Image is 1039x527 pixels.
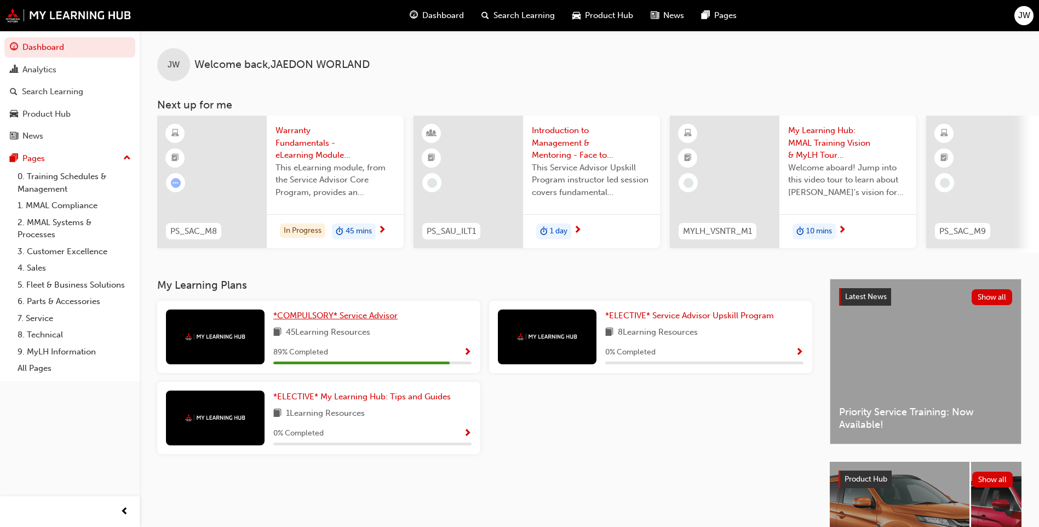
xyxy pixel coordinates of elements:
span: Latest News [845,292,887,301]
a: search-iconSearch Learning [473,4,564,27]
div: In Progress [280,224,325,238]
span: Welcome aboard! Jump into this video tour to learn about [PERSON_NAME]'s vision for your learning... [788,162,908,199]
a: 2. MMAL Systems & Processes [13,214,135,243]
a: Dashboard [4,37,135,58]
a: 3. Customer Excellence [13,243,135,260]
span: next-icon [838,226,846,236]
span: 0 % Completed [605,346,656,359]
a: car-iconProduct Hub [564,4,642,27]
span: Show Progress [463,348,472,358]
a: Product Hub [4,104,135,124]
span: learningResourceType_ELEARNING-icon [684,127,692,141]
button: Pages [4,148,135,169]
span: Show Progress [795,348,803,358]
span: learningResourceType_ELEARNING-icon [171,127,179,141]
a: PS_SAU_ILT1Introduction to Management & Mentoring - Face to Face Instructor Led Training (Service... [414,116,660,248]
span: 45 mins [346,225,372,238]
a: 5. Fleet & Business Solutions [13,277,135,294]
span: My Learning Hub: MMAL Training Vision & MyLH Tour (Elective) [788,124,908,162]
a: guage-iconDashboard [401,4,473,27]
a: *COMPULSORY* Service Advisor [273,310,402,322]
button: Show Progress [463,427,472,440]
span: learningRecordVerb_ATTEMPT-icon [171,178,181,188]
span: news-icon [10,131,18,141]
button: Show all [972,289,1013,305]
span: booktick-icon [940,151,948,165]
a: Product HubShow all [839,471,1013,488]
span: Welcome back , JAEDON WORLAND [194,59,370,71]
span: 10 mins [806,225,832,238]
a: Latest NewsShow allPriority Service Training: Now Available! [830,279,1021,444]
span: next-icon [573,226,582,236]
span: Dashboard [422,9,464,22]
span: duration-icon [796,225,804,239]
a: mmal [5,8,131,22]
span: 1 day [550,225,567,238]
span: duration-icon [540,225,548,239]
button: JW [1014,6,1034,25]
span: duration-icon [336,225,343,239]
a: News [4,126,135,146]
span: book-icon [273,326,282,340]
span: next-icon [378,226,386,236]
div: News [22,130,43,142]
div: Pages [22,152,45,165]
span: 45 Learning Resources [286,326,370,340]
span: Priority Service Training: Now Available! [839,406,1012,431]
span: chart-icon [10,65,18,75]
a: 4. Sales [13,260,135,277]
div: Product Hub [22,108,71,121]
span: news-icon [651,9,659,22]
span: pages-icon [702,9,710,22]
a: Analytics [4,60,135,80]
a: 8. Technical [13,326,135,343]
h3: My Learning Plans [157,279,812,291]
span: prev-icon [120,505,129,519]
a: 0. Training Schedules & Management [13,168,135,197]
span: Search Learning [493,9,555,22]
a: Latest NewsShow all [839,288,1012,306]
span: This Service Advisor Upskill Program instructor led session covers fundamental management styles ... [532,162,651,199]
span: book-icon [273,407,282,421]
span: Pages [714,9,737,22]
a: All Pages [13,360,135,377]
span: guage-icon [410,9,418,22]
span: car-icon [10,110,18,119]
span: 8 Learning Resources [618,326,698,340]
span: learningRecordVerb_NONE-icon [427,178,437,188]
a: PS_SAC_M8Warranty Fundamentals - eLearning Module (Service Advisor Core Program)This eLearning mo... [157,116,404,248]
span: JW [1018,9,1030,22]
a: 9. MyLH Information [13,343,135,360]
span: guage-icon [10,43,18,53]
h3: Next up for me [140,99,1039,111]
span: JW [168,59,180,71]
span: Introduction to Management & Mentoring - Face to Face Instructor Led Training (Service Advisor Up... [532,124,651,162]
span: search-icon [481,9,489,22]
img: mmal [185,333,245,340]
a: MYLH_VSNTR_M1My Learning Hub: MMAL Training Vision & MyLH Tour (Elective)Welcome aboard! Jump int... [670,116,916,248]
button: DashboardAnalyticsSearch LearningProduct HubNews [4,35,135,148]
span: learningRecordVerb_NONE-icon [684,178,693,188]
a: *ELECTIVE* Service Advisor Upskill Program [605,310,778,322]
a: 1. MMAL Compliance [13,197,135,214]
span: *COMPULSORY* Service Advisor [273,311,398,320]
span: search-icon [10,87,18,97]
a: 7. Service [13,310,135,327]
a: 6. Parts & Accessories [13,293,135,310]
a: pages-iconPages [693,4,745,27]
span: book-icon [605,326,613,340]
span: PS_SAC_M8 [170,225,217,238]
span: 0 % Completed [273,427,324,440]
span: 89 % Completed [273,346,328,359]
div: Analytics [22,64,56,76]
span: Show Progress [463,429,472,439]
a: *ELECTIVE* My Learning Hub: Tips and Guides [273,391,455,403]
img: mmal [517,333,577,340]
span: Product Hub [845,474,887,484]
span: booktick-icon [428,151,435,165]
span: learningResourceType_ELEARNING-icon [940,127,948,141]
img: mmal [185,414,245,421]
div: Search Learning [22,85,83,98]
span: booktick-icon [684,151,692,165]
